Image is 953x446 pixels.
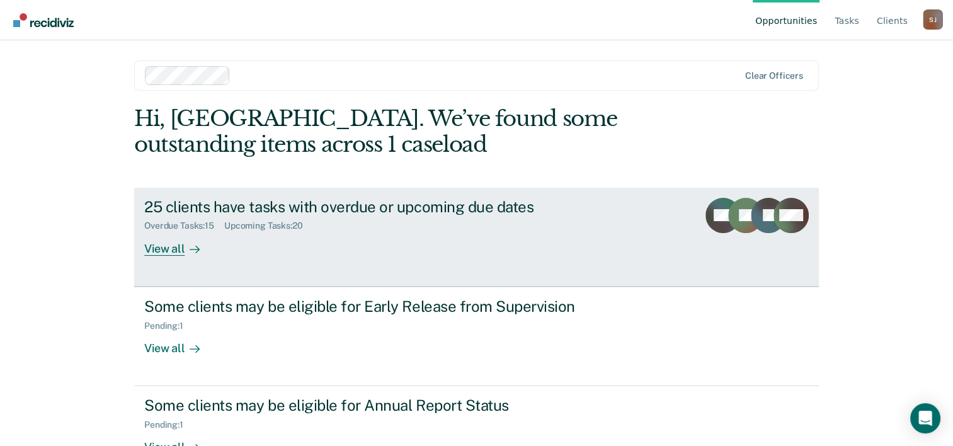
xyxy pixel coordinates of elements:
[144,321,193,331] div: Pending : 1
[13,13,74,27] img: Recidiviz
[923,9,943,30] div: S J
[144,220,224,231] div: Overdue Tasks : 15
[134,188,819,287] a: 25 clients have tasks with overdue or upcoming due datesOverdue Tasks:15Upcoming Tasks:20View all
[745,71,803,81] div: Clear officers
[144,331,215,355] div: View all
[144,297,586,316] div: Some clients may be eligible for Early Release from Supervision
[144,396,586,415] div: Some clients may be eligible for Annual Report Status
[144,231,215,256] div: View all
[134,287,819,386] a: Some clients may be eligible for Early Release from SupervisionPending:1View all
[923,9,943,30] button: Profile dropdown button
[144,198,586,216] div: 25 clients have tasks with overdue or upcoming due dates
[134,106,682,157] div: Hi, [GEOGRAPHIC_DATA]. We’ve found some outstanding items across 1 caseload
[910,403,940,433] div: Open Intercom Messenger
[224,220,313,231] div: Upcoming Tasks : 20
[144,420,193,430] div: Pending : 1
